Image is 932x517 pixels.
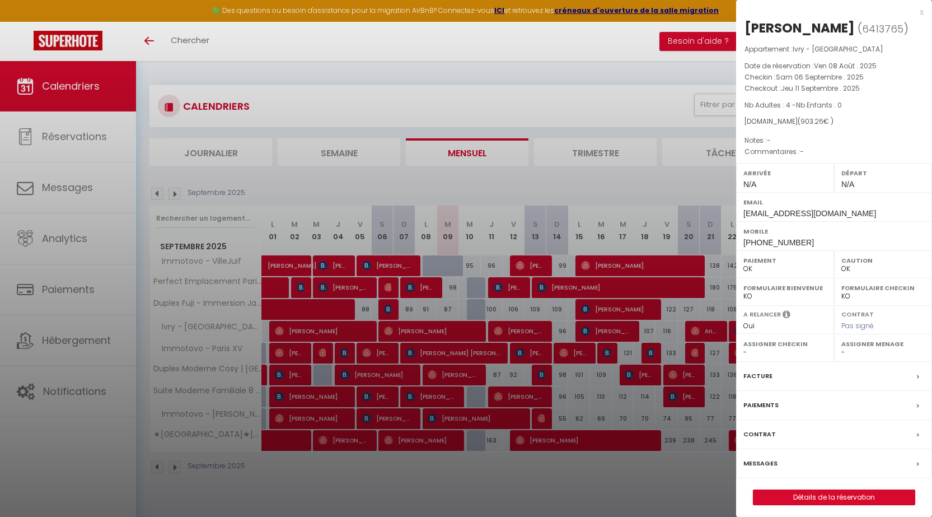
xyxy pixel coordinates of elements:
span: Nb Adultes : 4 - [744,100,842,110]
span: Jeu 11 Septembre . 2025 [781,83,860,93]
label: Arrivée [743,167,827,179]
span: N/A [841,180,854,189]
button: Détails de la réservation [753,490,915,505]
span: ( ) [858,21,908,36]
label: Assigner Menage [841,338,925,350]
label: Paiement [743,255,827,266]
label: A relancer [743,310,781,319]
div: [DOMAIN_NAME] [744,117,924,127]
p: Date de réservation : [744,60,924,72]
span: ( € ) [798,117,833,126]
label: Mobile [743,226,925,237]
label: Paiements [743,399,779,411]
span: Sam 06 Septembre . 2025 [776,72,864,82]
span: 903.26 [800,117,823,126]
span: [EMAIL_ADDRESS][DOMAIN_NAME] [743,209,876,218]
label: Formulaire Bienvenue [743,282,827,294]
a: Détails de la réservation [753,490,915,505]
p: Checkin : [744,72,924,83]
label: Facture [743,370,772,382]
span: - [800,147,804,156]
span: - [767,136,771,145]
span: 6413765 [862,22,903,36]
p: Checkout : [744,83,924,94]
label: Messages [743,458,778,469]
p: Appartement : [744,44,924,55]
label: Formulaire Checkin [841,282,925,294]
div: x [736,6,924,19]
label: Email [743,197,925,208]
div: [PERSON_NAME] [744,19,855,37]
span: [PHONE_NUMBER] [743,238,814,247]
span: Pas signé [841,321,874,330]
span: N/A [743,180,756,189]
span: Nb Enfants : 0 [796,100,842,110]
label: Contrat [743,428,776,440]
span: Ivry - [GEOGRAPHIC_DATA] [793,44,883,54]
p: Commentaires : [744,146,924,157]
label: Assigner Checkin [743,338,827,350]
label: Contrat [841,310,874,317]
i: Sélectionner OUI si vous souhaiter envoyer les séquences de messages post-checkout [783,310,790,322]
p: Notes : [744,135,924,146]
span: Ven 08 Août . 2025 [814,61,877,71]
label: Caution [841,255,925,266]
label: Départ [841,167,925,179]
